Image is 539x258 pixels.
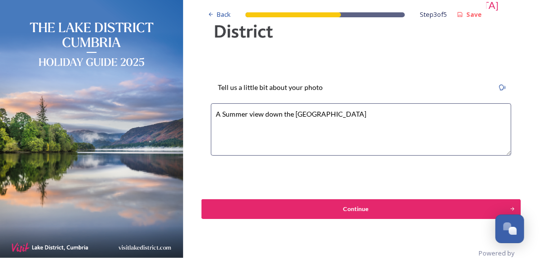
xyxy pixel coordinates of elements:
div: Tell us a little bit about your photo [211,77,331,98]
button: Open Chat [495,215,524,243]
strong: Save [466,10,482,19]
button: Continue [201,199,521,219]
textarea: A Summer view down the [GEOGRAPHIC_DATA] [211,103,511,156]
span: Back [217,10,231,19]
div: Continue [206,205,504,214]
span: Powered by [479,249,514,258]
span: Step 3 of 5 [420,10,447,19]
